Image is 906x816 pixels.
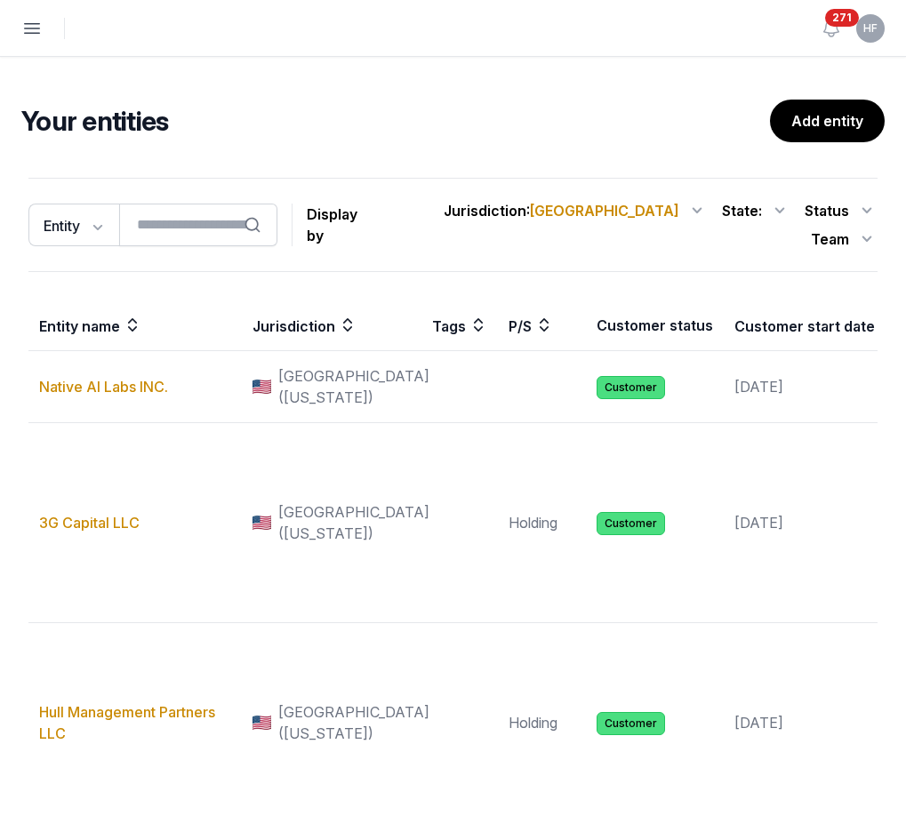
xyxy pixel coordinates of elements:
[770,100,885,142] a: Add entity
[498,300,586,351] th: P/S
[597,376,665,399] span: Customer
[805,196,878,225] div: Status
[811,225,878,253] div: Team
[825,9,859,27] span: 271
[526,200,679,221] span: :
[597,712,665,735] span: Customer
[421,300,498,351] th: Tags
[242,300,421,351] th: Jurisdiction
[278,701,429,744] span: [GEOGRAPHIC_DATA] ([US_STATE])
[278,365,429,408] span: [GEOGRAPHIC_DATA] ([US_STATE])
[39,514,140,532] a: 3G Capital LLC
[498,423,586,623] td: Holding
[444,196,708,225] div: Jurisdiction
[856,14,885,43] button: HF
[863,23,878,34] span: HF
[28,204,119,246] button: Entity
[530,202,679,220] span: [GEOGRAPHIC_DATA]
[39,378,168,396] a: Native AI Labs INC.
[586,300,724,351] th: Customer status
[39,703,215,742] a: Hull Management Partners LLC
[307,200,373,250] p: Display by
[28,300,242,351] th: Entity name
[21,105,770,137] h2: Your entities
[597,512,665,535] span: Customer
[722,196,790,225] div: State
[278,501,429,544] span: [GEOGRAPHIC_DATA] ([US_STATE])
[758,200,762,221] span: :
